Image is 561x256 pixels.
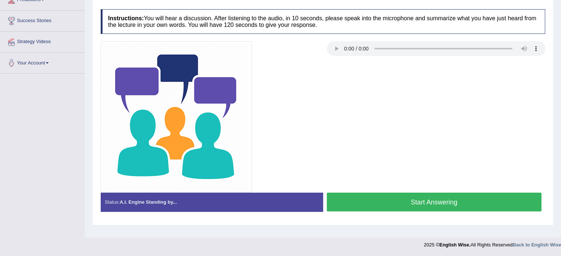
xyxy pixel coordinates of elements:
div: Status: [101,193,323,211]
a: Strategy Videos [0,32,84,50]
a: Success Stories [0,11,84,29]
h4: You will hear a discussion. After listening to the audio, in 10 seconds, please speak into the mi... [101,9,545,34]
a: Back to English Wise [513,242,561,248]
a: Your Account [0,53,84,71]
strong: English Wise. [439,242,470,248]
div: 2025 © All Rights Reserved [424,238,561,248]
b: Instructions: [108,15,144,21]
strong: A.I. Engine Standing by... [120,199,177,205]
button: Start Answering [327,193,542,211]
